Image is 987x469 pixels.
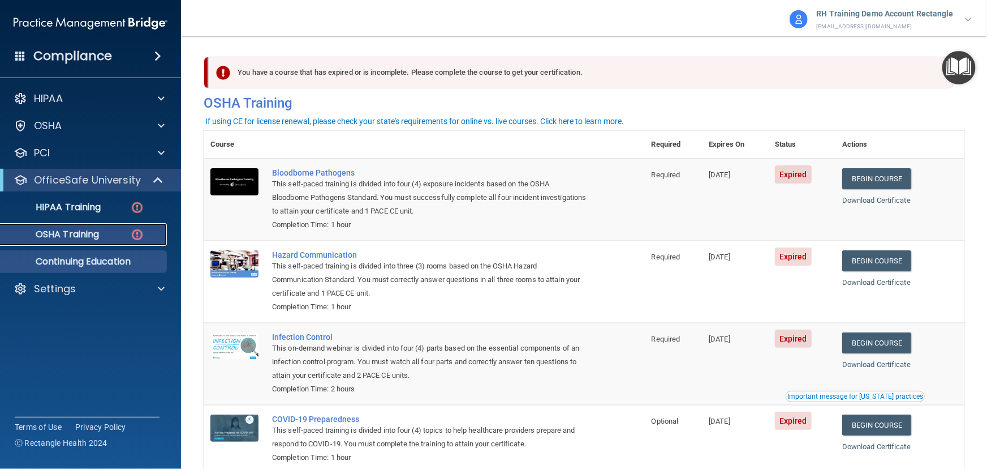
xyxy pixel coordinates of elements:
span: Optional [652,417,679,425]
p: OSHA Training [7,229,99,240]
span: Expired [775,330,812,348]
a: OfficeSafe University [14,173,164,187]
p: HIPAA [34,92,63,105]
a: Infection Control [272,332,588,342]
a: Begin Course [842,168,911,189]
a: Download Certificate [842,442,911,451]
img: arrow-down.227dba2b.svg [965,18,972,22]
a: Download Certificate [842,278,911,287]
p: HIPAA Training [7,202,101,213]
img: danger-circle.6113f641.png [130,228,144,242]
span: Required [652,170,680,179]
div: Completion Time: 2 hours [272,382,588,396]
div: Completion Time: 1 hour [272,451,588,464]
a: Begin Course [842,415,911,436]
button: If using CE for license renewal, please check your state's requirements for online vs. live cours... [204,116,626,127]
button: Read this if you are a dental practitioner in the state of CA [786,391,925,402]
p: Continuing Education [7,256,162,267]
p: Settings [34,282,76,296]
a: COVID-19 Preparedness [272,415,588,424]
a: Download Certificate [842,196,911,204]
div: Completion Time: 1 hour [272,218,588,232]
h4: OSHA Training [204,95,964,111]
div: This self-paced training is divided into four (4) topics to help healthcare providers prepare and... [272,424,588,451]
p: PCI [34,146,50,160]
th: Required [645,131,702,159]
span: Expired [775,165,812,184]
th: Actions [835,131,964,159]
div: Completion Time: 1 hour [272,300,588,314]
img: PMB logo [14,12,167,35]
th: Course [204,131,265,159]
span: Required [652,253,680,261]
a: Hazard Communication [272,250,588,259]
th: Expires On [702,131,768,159]
span: Expired [775,412,812,430]
a: Begin Course [842,332,911,353]
div: This self-paced training is divided into three (3) rooms based on the OSHA Hazard Communication S... [272,259,588,300]
a: Terms of Use [15,421,62,433]
img: exclamation-circle-solid-danger.72ef9ffc.png [216,66,230,80]
a: HIPAA [14,92,165,105]
span: [DATE] [709,417,730,425]
span: [DATE] [709,253,730,261]
h4: Compliance [33,48,112,64]
img: avatar.17b06cb7.svg [790,10,808,28]
a: Bloodborne Pathogens [272,168,588,177]
a: OSHA [14,119,165,133]
p: OfficeSafe University [34,173,141,187]
p: OSHA [34,119,62,133]
div: Important message for [US_STATE] practices [787,393,923,400]
span: Ⓒ Rectangle Health 2024 [15,437,107,449]
div: You have a course that has expired or is incomplete. Please complete the course to get your certi... [208,57,954,88]
a: Privacy Policy [75,421,126,433]
p: [EMAIL_ADDRESS][DOMAIN_NAME] [817,22,954,32]
span: [DATE] [709,170,730,179]
div: This on-demand webinar is divided into four (4) parts based on the essential components of an inf... [272,342,588,382]
img: danger-circle.6113f641.png [130,201,144,215]
p: RH Training Demo Account Rectangle [817,7,954,22]
span: Expired [775,248,812,266]
div: If using CE for license renewal, please check your state's requirements for online vs. live cours... [205,117,624,125]
a: PCI [14,146,165,160]
span: [DATE] [709,335,730,343]
div: This self-paced training is divided into four (4) exposure incidents based on the OSHA Bloodborne... [272,177,588,218]
span: Required [652,335,680,343]
a: Settings [14,282,165,296]
a: Begin Course [842,250,911,271]
a: Download Certificate [842,360,911,369]
th: Status [768,131,835,159]
button: Open Resource Center [942,51,976,84]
